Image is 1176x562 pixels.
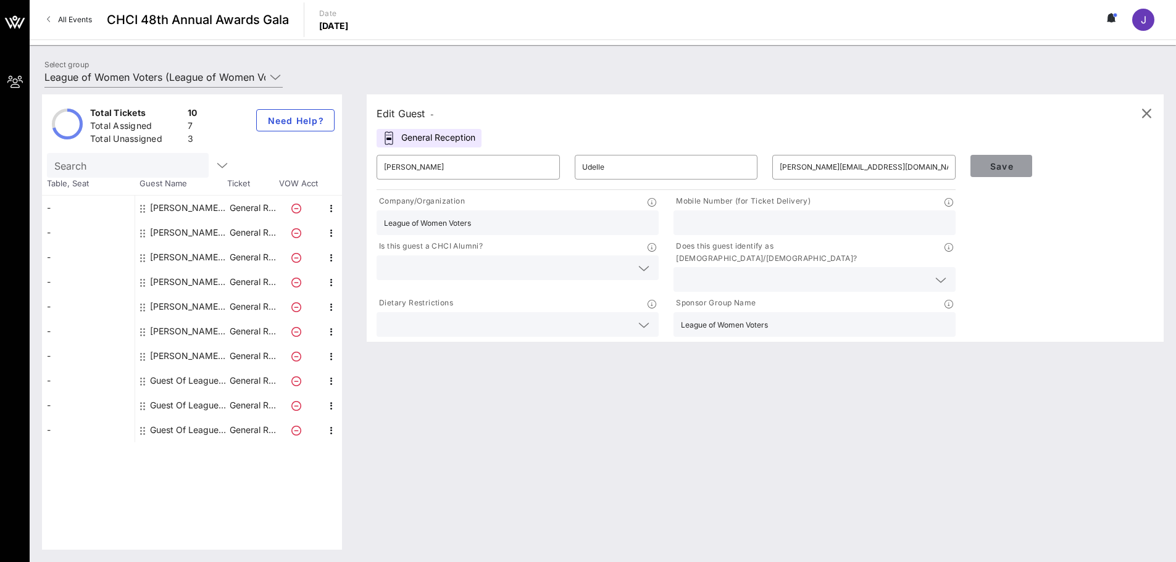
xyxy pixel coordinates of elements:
button: Need Help? [256,109,335,131]
div: Guest Of League of Women Voters [150,393,228,418]
input: Last Name* [582,157,751,177]
span: VOW Acct [277,178,320,190]
p: General R… [228,344,277,368]
div: Total Tickets [90,107,183,122]
span: Guest Name [135,178,227,190]
div: J [1132,9,1154,31]
div: - [42,196,135,220]
p: General R… [228,393,277,418]
span: All Events [58,15,92,24]
div: - [42,220,135,245]
div: Jessica Jones Capparell League of Women Voters [150,245,228,270]
input: First Name* [384,157,553,177]
div: Guest Of League of Women Voters [150,368,228,393]
span: - [430,110,434,119]
div: Sarah Courtney League of Women Voters [150,344,228,368]
div: Heather Kosolov League of Women Voters [150,220,228,245]
p: General R… [228,319,277,344]
div: - [42,245,135,270]
div: Dylan Sione League of Women Voters [150,196,228,220]
label: Select group [44,60,89,69]
div: - [42,418,135,442]
div: - [42,393,135,418]
div: 3 [188,133,198,148]
div: Total Unassigned [90,133,183,148]
div: Laura Ostendorf Aequalis [150,270,228,294]
button: Save [970,155,1032,177]
div: General Reception [377,129,482,147]
p: Mobile Number (for Ticket Delivery) [673,195,811,208]
div: - [42,294,135,319]
p: General R… [228,220,277,245]
span: J [1141,14,1146,26]
p: Does this guest identify as [DEMOGRAPHIC_DATA]/[DEMOGRAPHIC_DATA]? [673,240,945,265]
span: CHCI 48th Annual Awards Gala [107,10,289,29]
p: [DATE] [319,20,349,32]
div: 7 [188,120,198,135]
p: General R… [228,294,277,319]
div: Marcia Johnson League of Women Voters [150,319,228,344]
span: Save [980,161,1022,171]
p: Is this guest a CHCI Alumni? [377,240,483,253]
input: Email* [780,157,948,177]
p: Sponsor Group Name [673,297,756,310]
div: 10 [188,107,198,122]
span: Ticket [227,178,277,190]
p: General R… [228,270,277,294]
div: Edit Guest [377,105,434,122]
p: General R… [228,196,277,220]
p: General R… [228,418,277,442]
div: Luana Chaires League of Women Voters [150,294,228,319]
p: General R… [228,245,277,270]
a: All Events [40,10,99,30]
div: - [42,344,135,368]
p: Date [319,7,349,20]
span: Table, Seat [42,178,135,190]
p: Company/Organization [377,195,465,208]
div: - [42,270,135,294]
div: Guest Of League of Women Voters [150,418,228,442]
div: - [42,368,135,393]
div: - [42,319,135,344]
p: Dietary Restrictions [377,297,453,310]
span: Need Help? [267,115,324,126]
p: General R… [228,368,277,393]
div: Total Assigned [90,120,183,135]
